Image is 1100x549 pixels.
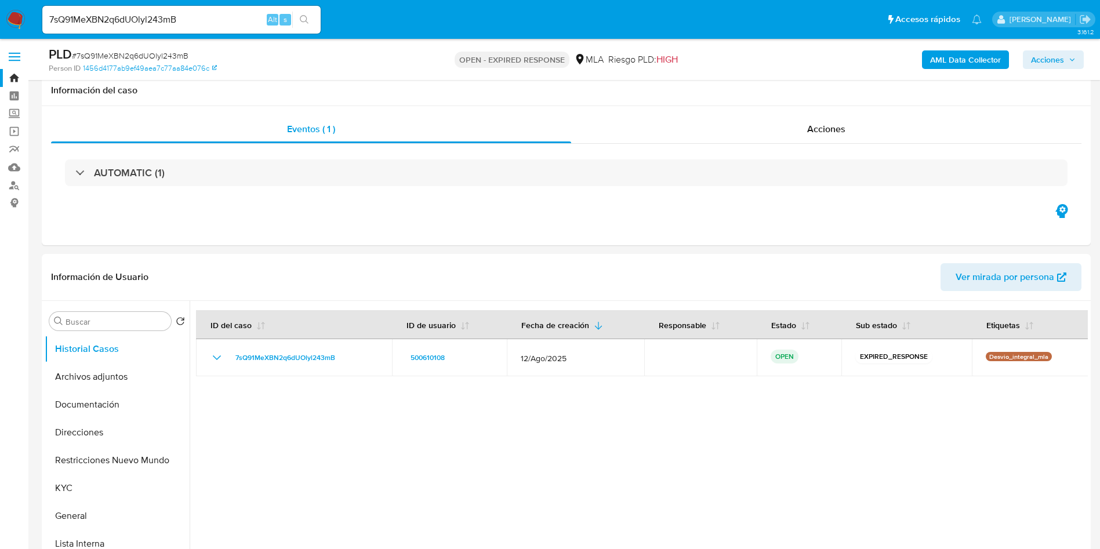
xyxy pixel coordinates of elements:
[49,45,72,63] b: PLD
[284,14,287,25] span: s
[807,122,845,136] span: Acciones
[45,446,190,474] button: Restricciones Nuevo Mundo
[895,13,960,26] span: Accesos rápidos
[1031,50,1064,69] span: Acciones
[574,53,604,66] div: MLA
[49,63,81,74] b: Person ID
[956,263,1054,291] span: Ver mirada por persona
[268,14,277,25] span: Alt
[66,317,166,327] input: Buscar
[922,50,1009,69] button: AML Data Collector
[45,502,190,530] button: General
[287,122,335,136] span: Eventos ( 1 )
[176,317,185,329] button: Volver al orden por defecto
[72,50,188,61] span: # 7sQ91MeXBN2q6dUOlyl243mB
[51,85,1081,96] h1: Información del caso
[656,53,678,66] span: HIGH
[94,166,165,179] h3: AUTOMATIC (1)
[45,363,190,391] button: Archivos adjuntos
[941,263,1081,291] button: Ver mirada por persona
[45,391,190,419] button: Documentación
[54,317,63,326] button: Buscar
[65,159,1068,186] div: AUTOMATIC (1)
[45,419,190,446] button: Direcciones
[42,12,321,27] input: Buscar usuario o caso...
[930,50,1001,69] b: AML Data Collector
[1079,13,1091,26] a: Salir
[1023,50,1084,69] button: Acciones
[455,52,569,68] p: OPEN - EXPIRED RESPONSE
[45,474,190,502] button: KYC
[1010,14,1075,25] p: nicolas.duclosson@mercadolibre.com
[83,63,217,74] a: 1456d4177ab9ef49aea7c77aa84e076c
[972,14,982,24] a: Notificaciones
[51,271,148,283] h1: Información de Usuario
[292,12,316,28] button: search-icon
[608,53,678,66] span: Riesgo PLD:
[45,335,190,363] button: Historial Casos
